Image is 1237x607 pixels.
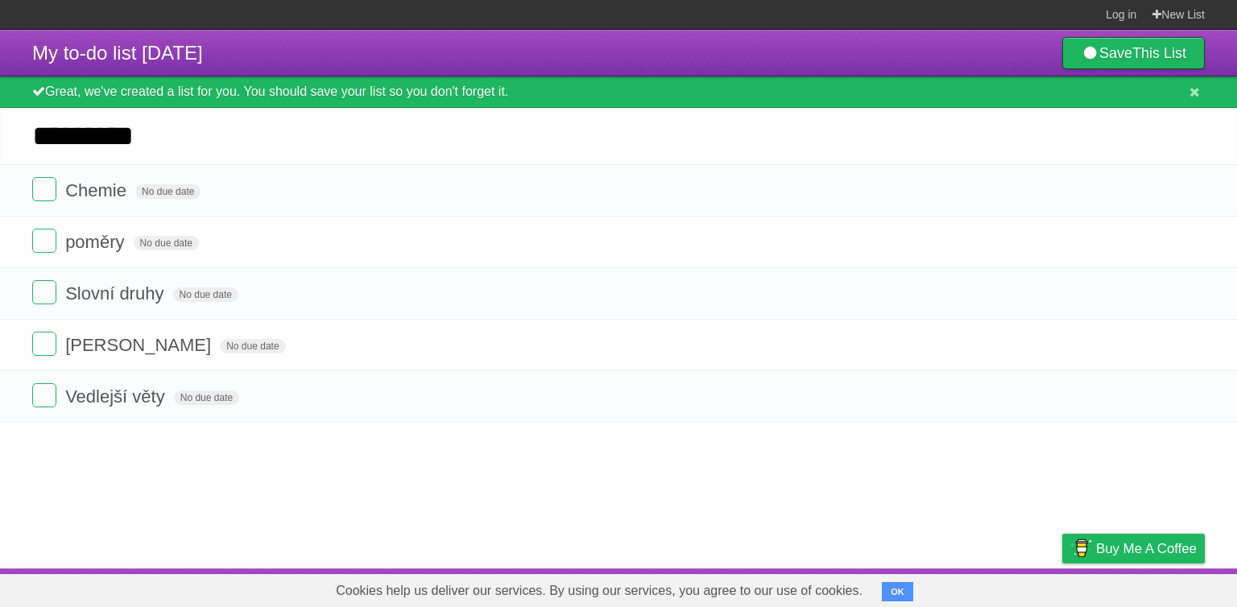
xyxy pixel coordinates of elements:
a: Developers [901,572,966,603]
span: No due date [174,390,239,405]
a: Privacy [1041,572,1083,603]
a: About [848,572,882,603]
img: Buy me a coffee [1070,535,1092,562]
span: No due date [135,184,201,199]
span: Buy me a coffee [1096,535,1197,563]
a: Suggest a feature [1103,572,1205,603]
span: Vedlejší věty [65,386,169,407]
span: Chemie [65,180,130,200]
label: Done [32,332,56,356]
span: [PERSON_NAME] [65,335,215,355]
span: poměry [65,232,128,252]
b: This List [1132,45,1186,61]
label: Done [32,229,56,253]
label: Done [32,280,56,304]
label: Done [32,177,56,201]
button: OK [882,582,913,601]
a: Buy me a coffee [1062,534,1205,564]
span: No due date [220,339,285,353]
span: My to-do list [DATE] [32,42,203,64]
label: Done [32,383,56,407]
span: No due date [173,287,238,302]
span: Slovní druhy [65,283,168,303]
a: Terms [987,572,1022,603]
span: Cookies help us deliver our services. By using our services, you agree to our use of cookies. [320,575,879,607]
a: SaveThis List [1062,37,1205,69]
span: No due date [134,236,199,250]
